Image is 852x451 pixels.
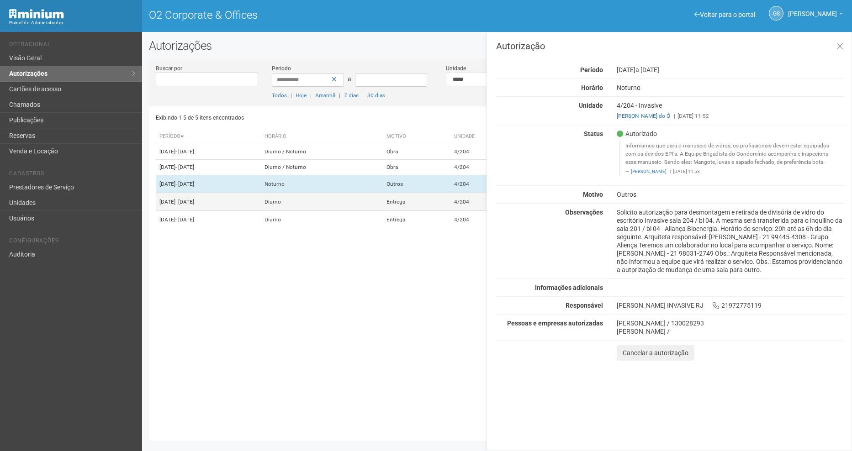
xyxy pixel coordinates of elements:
[584,130,603,137] strong: Status
[344,92,359,99] a: 7 dias
[450,144,520,160] td: 4/204
[156,193,261,211] td: [DATE]
[310,92,312,99] span: |
[610,208,852,274] div: Solicito autorização para desmontagem e retirada de divisória de vidro do escritório Invasive sal...
[507,320,603,327] strong: Pessoas e empresas autorizadas
[450,160,520,175] td: 4/204
[450,193,520,211] td: 4/204
[296,92,307,99] a: Hoje
[9,237,135,247] li: Configurações
[617,345,694,361] button: Cancelar a autorização
[610,101,852,120] div: 4/204 - Invasive
[580,66,603,73] strong: Período
[617,130,657,138] span: Autorizado
[617,113,670,119] a: [PERSON_NAME] do Ó
[175,148,194,155] span: - [DATE]
[156,64,182,73] label: Buscar por
[631,169,667,174] a: [PERSON_NAME]
[175,164,194,170] span: - [DATE]
[383,193,450,211] td: Entrega
[383,175,450,193] td: Outros
[175,216,194,223] span: - [DATE]
[446,64,466,73] label: Unidade
[617,319,845,327] div: [PERSON_NAME] / 130028293
[315,92,335,99] a: Amanhã
[175,181,194,187] span: - [DATE]
[450,175,520,193] td: 4/204
[617,112,845,120] div: [DATE] 11:52
[581,84,603,91] strong: Horário
[261,144,383,160] td: Diurno / Noturno
[291,92,292,99] span: |
[635,66,659,73] span: a [DATE]
[383,211,450,229] td: Entrega
[496,42,845,51] h3: Autorização
[149,39,845,52] h2: Autorizações
[156,129,261,144] th: Período
[769,6,783,21] a: GS
[383,160,450,175] td: Obra
[156,111,495,125] div: Exibindo 1-5 de 5 itens encontrados
[367,92,385,99] a: 30 dias
[619,140,845,176] blockquote: Informamos que para o manuseio de vidros, os profissionais devem estar equipados com os devidos E...
[610,84,852,92] div: Noturno
[579,102,603,109] strong: Unidade
[450,211,520,229] td: 4/204
[272,92,287,99] a: Todos
[535,284,603,291] strong: Informações adicionais
[788,1,837,17] span: Gabriela Souza
[450,129,520,144] th: Unidade
[9,19,135,27] div: Painel do Administrador
[261,160,383,175] td: Diurno / Noturno
[339,92,340,99] span: |
[674,113,675,119] span: |
[272,64,291,73] label: Período
[261,193,383,211] td: Diurno
[617,327,845,336] div: [PERSON_NAME] /
[149,9,490,21] h1: O2 Corporate & Offices
[261,175,383,193] td: Noturno
[175,199,194,205] span: - [DATE]
[788,11,843,19] a: [PERSON_NAME]
[566,302,603,309] strong: Responsável
[261,129,383,144] th: Horário
[156,144,261,160] td: [DATE]
[156,175,261,193] td: [DATE]
[261,211,383,229] td: Diurno
[383,129,450,144] th: Motivo
[610,66,852,74] div: [DATE]
[348,75,351,83] span: a
[694,11,755,18] a: Voltar para o portal
[9,9,64,19] img: Minium
[565,209,603,216] strong: Observações
[383,144,450,160] td: Obra
[9,41,135,51] li: Operacional
[362,92,364,99] span: |
[156,160,261,175] td: [DATE]
[9,170,135,180] li: Cadastros
[610,190,852,199] div: Outros
[610,301,852,309] div: [PERSON_NAME] INVASIVE RJ 21972775119
[156,211,261,229] td: [DATE]
[583,191,603,198] strong: Motivo
[625,168,840,175] footer: [DATE] 11:53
